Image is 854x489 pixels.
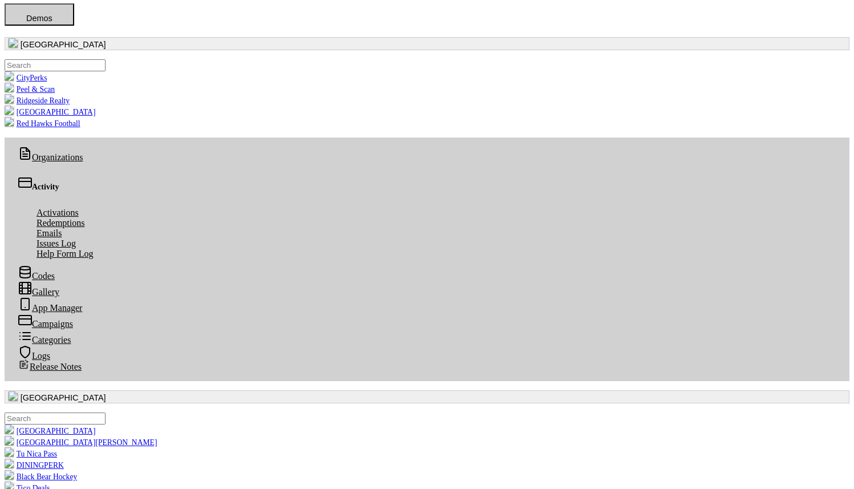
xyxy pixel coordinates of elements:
[27,206,88,219] a: Activations
[5,436,14,445] img: mQPUoQxfIUcZGVjFKDSEKbT27olGNZVpZjUgqHNS.png
[9,333,80,346] a: Categories
[5,461,64,470] a: DININGPERK
[9,301,91,314] a: App Manager
[5,3,74,26] button: Demos
[5,119,80,128] a: Red Hawks Football
[5,438,157,447] a: [GEOGRAPHIC_DATA][PERSON_NAME]
[27,247,103,260] a: Help Form Log
[5,71,14,80] img: KU1gjHo6iQoewuS2EEpjC7SefdV31G12oQhDVBj4.png
[5,96,70,105] a: Ridgeside Realty
[5,83,14,92] img: xEJfzBn14Gqk52WXYUPJGPZZY80lB8Gpb3Y1ccPk.png
[5,413,106,425] input: .form-control-sm
[5,472,77,481] a: Black Bear Hockey
[5,85,55,94] a: Peel & Scan
[5,37,849,50] button: [GEOGRAPHIC_DATA]
[5,108,95,116] a: [GEOGRAPHIC_DATA]
[5,74,47,82] a: CityPerks
[5,59,106,71] input: .form-control-sm
[27,216,94,229] a: Redemptions
[9,285,68,298] a: Gallery
[9,269,64,282] a: Codes
[9,317,82,330] a: Campaigns
[18,176,836,192] div: Activity
[27,227,71,240] a: Emails
[5,94,14,103] img: mqtmdW2lgt3F7IVbFvpqGuNrUBzchY4PLaWToHMU.png
[5,59,849,128] ul: [GEOGRAPHIC_DATA]
[5,106,14,115] img: LcHXC8OmAasj0nmL6Id6sMYcOaX2uzQAQ5e8h748.png
[9,360,91,373] a: Release Notes
[5,450,57,458] a: Tu Nica Pass
[5,470,14,479] img: 8mwdIaqQ57Gxce0ZYLDdt4cfPpXx8QwJjnoSsc4c.png
[5,117,14,126] img: B4TTOcektNnJKTnx2IcbGdeHDbTXjfJiwl6FNTjm.png
[5,425,14,434] img: 0SBPtshqTvrgEtdEgrWk70gKnUHZpYRm94MZ5hDb.png
[5,447,14,456] img: 47e4GQXcRwEyAopLUql7uJl1j56dh6AIYZC79JbN.png
[9,38,18,47] img: 0SBPtshqTvrgEtdEgrWk70gKnUHZpYRm94MZ5hDb.png
[5,427,95,435] a: [GEOGRAPHIC_DATA]
[9,151,92,164] a: Organizations
[9,349,59,362] a: Logs
[27,237,85,250] a: Issues Log
[5,459,14,468] img: hvStDAXTQetlbtk3PNAXwGlwD7WEZXonuVeW2rdL.png
[5,390,849,403] button: [GEOGRAPHIC_DATA]
[9,391,18,401] img: 0SBPtshqTvrgEtdEgrWk70gKnUHZpYRm94MZ5hDb.png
